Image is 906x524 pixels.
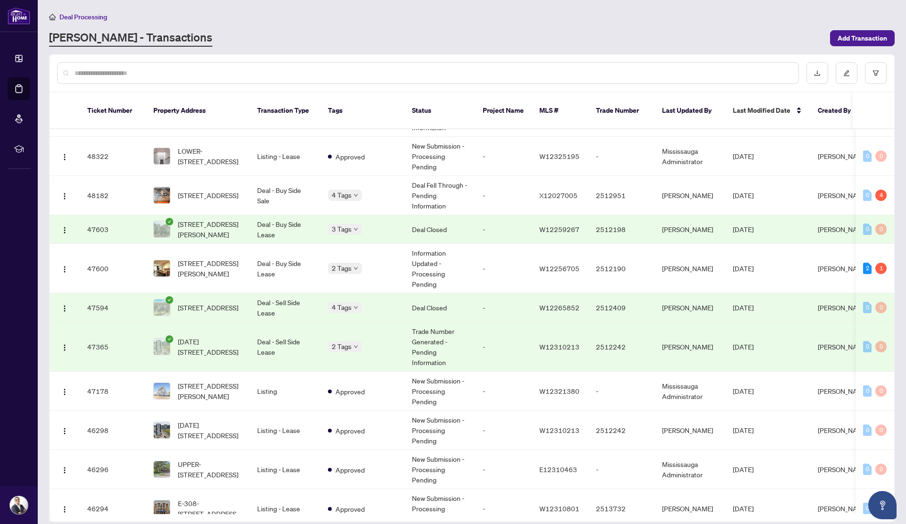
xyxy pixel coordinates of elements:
[588,92,654,129] th: Trade Number
[875,302,887,313] div: 0
[654,411,725,450] td: [PERSON_NAME]
[146,92,250,129] th: Property Address
[863,302,872,313] div: 0
[61,388,68,396] img: Logo
[250,411,320,450] td: Listing - Lease
[353,227,358,232] span: down
[404,176,475,215] td: Deal Fell Through - Pending Information
[61,153,68,161] img: Logo
[61,466,68,474] img: Logo
[818,152,869,160] span: [PERSON_NAME]
[863,424,872,436] div: 0
[588,411,654,450] td: 2512242
[814,70,821,76] span: download
[332,224,352,234] span: 3 Tags
[843,70,850,76] span: edit
[654,244,725,293] td: [PERSON_NAME]
[654,322,725,372] td: [PERSON_NAME]
[539,504,579,513] span: W12310801
[80,244,146,293] td: 47600
[61,344,68,351] img: Logo
[154,461,170,477] img: thumbnail-img
[57,423,72,438] button: Logo
[810,92,867,129] th: Created By
[818,264,869,273] span: [PERSON_NAME]
[178,381,242,401] span: [STREET_ADDRESS][PERSON_NAME]
[654,92,725,129] th: Last Updated By
[475,176,532,215] td: -
[336,465,365,475] span: Approved
[178,190,238,200] span: [STREET_ADDRESS]
[539,303,579,312] span: W12265852
[733,342,754,351] span: [DATE]
[80,411,146,450] td: 46298
[250,176,320,215] td: Deal - Buy Side Sale
[404,450,475,489] td: New Submission - Processing Pending
[733,387,754,395] span: [DATE]
[868,491,897,519] button: Open asap
[863,341,872,352] div: 0
[80,215,146,244] td: 47603
[154,260,170,276] img: thumbnail-img
[733,225,754,233] span: [DATE]
[80,322,146,372] td: 47365
[475,450,532,489] td: -
[863,150,872,162] div: 0
[404,244,475,293] td: Information Updated - Processing Pending
[818,303,869,312] span: [PERSON_NAME]
[404,411,475,450] td: New Submission - Processing Pending
[404,372,475,411] td: New Submission - Processing Pending
[733,426,754,434] span: [DATE]
[250,293,320,322] td: Deal - Sell Side Lease
[875,464,887,475] div: 0
[875,150,887,162] div: 0
[353,193,358,198] span: down
[61,226,68,234] img: Logo
[57,261,72,276] button: Logo
[250,450,320,489] td: Listing - Lease
[336,425,365,436] span: Approved
[475,372,532,411] td: -
[57,222,72,237] button: Logo
[57,383,72,399] button: Logo
[178,258,242,279] span: [STREET_ADDRESS][PERSON_NAME]
[875,224,887,235] div: 0
[733,465,754,474] span: [DATE]
[332,190,352,200] span: 4 Tags
[61,506,68,513] img: Logo
[61,305,68,312] img: Logo
[875,190,887,201] div: 4
[10,496,28,514] img: Profile Icon
[178,146,242,166] span: LOWER-[STREET_ADDRESS]
[154,383,170,399] img: thumbnail-img
[818,465,869,474] span: [PERSON_NAME]
[818,504,869,513] span: [PERSON_NAME]
[863,503,872,514] div: 0
[154,187,170,203] img: thumbnail-img
[332,341,352,352] span: 2 Tags
[320,92,404,129] th: Tags
[250,92,320,129] th: Transaction Type
[539,342,579,351] span: W12310213
[539,191,578,200] span: X12027005
[49,30,212,47] a: [PERSON_NAME] - Transactions
[57,339,72,354] button: Logo
[539,225,579,233] span: W12259267
[250,372,320,411] td: Listing
[654,450,725,489] td: Mississauga Administrator
[539,264,579,273] span: W12256705
[588,137,654,176] td: -
[830,30,895,46] button: Add Transaction
[875,424,887,436] div: 0
[154,500,170,516] img: thumbnail-img
[353,344,358,349] span: down
[875,341,887,352] div: 0
[332,302,352,313] span: 4 Tags
[539,387,579,395] span: W12321380
[475,322,532,372] td: -
[806,62,828,84] button: download
[178,219,242,240] span: [STREET_ADDRESS][PERSON_NAME]
[875,385,887,397] div: 0
[57,300,72,315] button: Logo
[654,372,725,411] td: Mississauga Administrator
